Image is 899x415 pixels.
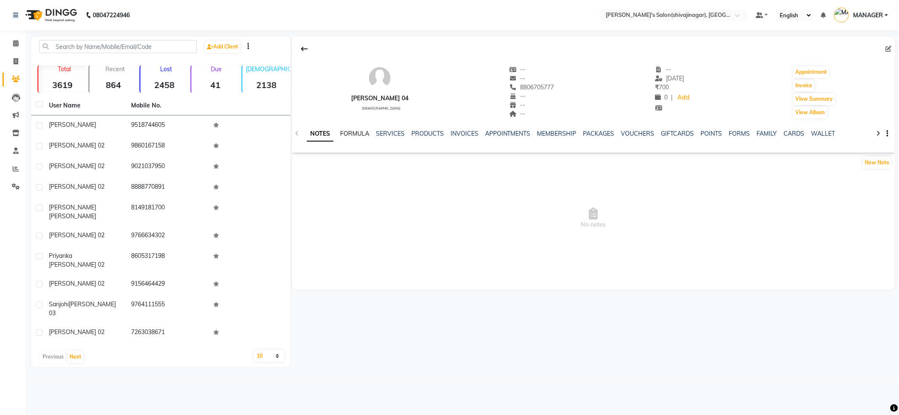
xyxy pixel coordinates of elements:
[42,65,87,73] p: Total
[307,126,333,142] a: NOTES
[655,83,659,91] span: ₹
[853,11,883,20] span: MANAGER
[510,101,526,109] span: --
[126,157,208,177] td: 9021037950
[67,351,83,363] button: Next
[126,323,208,343] td: 7263038671
[126,295,208,323] td: 9764111555
[757,130,777,137] a: FAMILY
[510,66,526,73] span: --
[246,65,291,73] p: [DEMOGRAPHIC_DATA]
[676,92,691,104] a: Add
[510,110,526,118] span: --
[93,65,138,73] p: Recent
[834,8,849,22] img: MANAGER
[49,203,96,211] span: [PERSON_NAME]
[126,246,208,274] td: 8605317198
[671,93,673,102] span: |
[126,274,208,295] td: 9156464429
[295,41,313,57] div: Back to Client
[510,83,554,91] span: 8806705777
[242,80,291,90] strong: 2138
[49,252,105,268] span: priyanka [PERSON_NAME] 02
[49,212,96,220] span: [PERSON_NAME]
[49,162,105,170] span: [PERSON_NAME] 02
[126,198,208,226] td: 8149181700
[39,40,197,53] input: Search by Name/Mobile/Email/Code
[655,94,668,101] span: 0
[655,83,669,91] span: 700
[451,130,478,137] a: INVOICES
[793,93,835,105] button: View Summary
[784,130,805,137] a: CARDS
[811,130,835,137] a: WALLET
[89,80,138,90] strong: 864
[362,106,400,110] span: [DEMOGRAPHIC_DATA]
[49,300,69,308] span: sanjohi
[510,75,526,82] span: --
[292,176,895,260] span: No notes
[126,115,208,136] td: 9518744605
[49,183,105,190] span: [PERSON_NAME] 02
[661,130,694,137] a: GIFTCARDS
[205,41,240,53] a: Add Client
[126,226,208,246] td: 9766634302
[49,231,105,239] span: [PERSON_NAME] 02
[729,130,750,137] a: FORMS
[583,130,615,137] a: PACKAGES
[126,177,208,198] td: 8888770891
[140,80,189,90] strong: 2458
[49,328,105,336] span: [PERSON_NAME] 02
[193,65,240,73] p: Due
[126,136,208,157] td: 9860167158
[510,92,526,100] span: --
[44,96,126,115] th: User Name
[351,94,408,103] div: [PERSON_NAME] 04
[537,130,577,137] a: MEMBERSHIP
[49,142,105,149] span: [PERSON_NAME] 02
[367,65,392,91] img: avatar
[38,80,87,90] strong: 3619
[21,3,79,27] img: logo
[701,130,722,137] a: POINTS
[49,121,96,129] span: [PERSON_NAME]
[793,107,827,118] button: View Album
[340,130,369,137] a: FORMULA
[863,157,891,169] button: New Note
[655,66,671,73] span: --
[376,130,405,137] a: SERVICES
[485,130,531,137] a: APPOINTMENTS
[793,80,814,91] button: Invoice
[49,300,116,317] span: [PERSON_NAME] 03
[621,130,655,137] a: VOUCHERS
[144,65,189,73] p: Lost
[126,96,208,115] th: Mobile No.
[793,66,829,78] button: Appointment
[411,130,444,137] a: PRODUCTS
[93,3,130,27] b: 08047224946
[655,75,684,82] span: [DATE]
[191,80,240,90] strong: 41
[49,280,105,287] span: [PERSON_NAME] 02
